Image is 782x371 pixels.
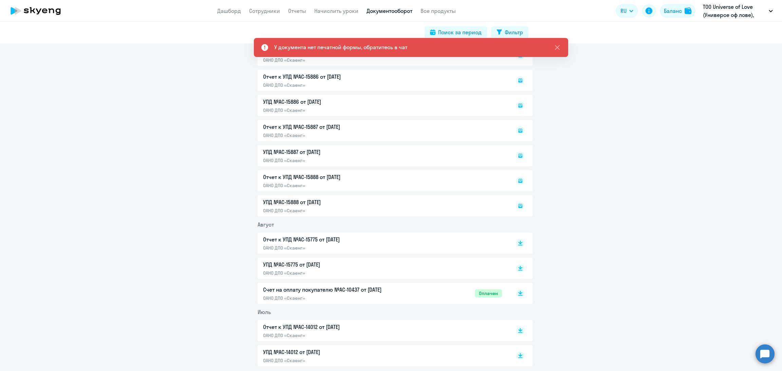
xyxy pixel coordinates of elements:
[505,28,523,36] div: Фильтр
[421,7,456,14] a: Все продукты
[685,7,691,14] img: balance
[263,245,406,251] p: ОАНО ДПО «Скаенг»
[263,286,502,301] a: Счет на оплату покупателю №AC-10437 от [DATE]ОАНО ДПО «Скаенг»Оплачен
[258,309,271,315] span: Июль
[249,7,280,14] a: Сотрудники
[263,357,406,364] p: ОАНО ДПО «Скаенг»
[700,3,776,19] button: ТОО Universe of Love (Универсе оф лове), #184587
[620,7,627,15] span: RU
[263,323,406,331] p: Отчет к УПД №AC-14012 от [DATE]
[217,7,241,14] a: Дашборд
[263,270,406,276] p: ОАНО ДПО «Скаенг»
[263,348,406,356] p: УПД №AC-14012 от [DATE]
[367,7,412,14] a: Документооборот
[263,332,406,338] p: ОАНО ДПО «Скаенг»
[263,235,406,243] p: Отчет к УПД №AC-15775 от [DATE]
[263,295,406,301] p: ОАНО ДПО «Скаенг»
[263,323,502,338] a: Отчет к УПД №AC-14012 от [DATE]ОАНО ДПО «Скаенг»
[703,3,766,19] p: ТОО Universe of Love (Универсе оф лове), #184587
[258,221,274,228] span: Август
[491,26,528,39] button: Фильтр
[263,235,502,251] a: Отчет к УПД №AC-15775 от [DATE]ОАНО ДПО «Скаенг»
[664,7,682,15] div: Баланс
[425,26,487,39] button: Поиск за период
[274,43,407,51] div: У документа нет печатной формы, обратитесь в чат
[438,28,482,36] div: Поиск за период
[660,4,695,18] button: Балансbalance
[288,7,306,14] a: Отчеты
[616,4,638,18] button: RU
[475,289,502,297] span: Оплачен
[263,260,502,276] a: УПД №AC-15775 от [DATE]ОАНО ДПО «Скаенг»
[314,7,358,14] a: Начислить уроки
[263,348,502,364] a: УПД №AC-14012 от [DATE]ОАНО ДПО «Скаенг»
[263,286,406,294] p: Счет на оплату покупателю №AC-10437 от [DATE]
[263,260,406,269] p: УПД №AC-15775 от [DATE]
